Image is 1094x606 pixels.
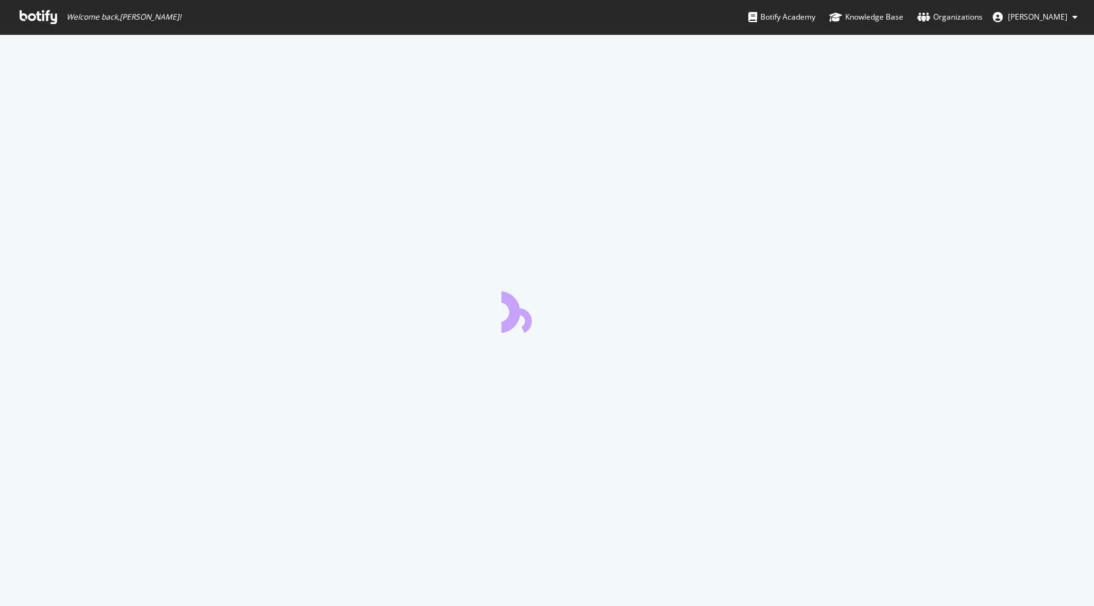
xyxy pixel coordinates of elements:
span: Welcome back, [PERSON_NAME] ! [66,12,181,22]
div: Knowledge Base [829,11,903,23]
div: Organizations [917,11,983,23]
div: animation [501,287,593,333]
button: [PERSON_NAME] [983,7,1088,27]
div: Botify Academy [748,11,815,23]
span: Bharat Lohakare [1008,11,1067,22]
